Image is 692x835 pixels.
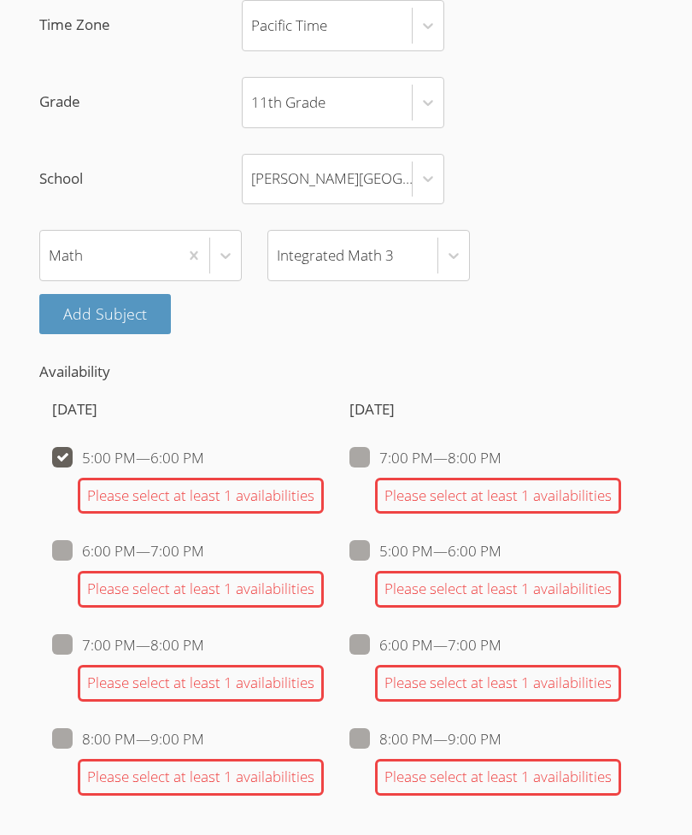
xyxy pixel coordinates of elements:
button: Add Subject [39,294,171,334]
div: 11th Grade [251,90,325,115]
label: 8:00 PM — 9:00 PM [349,728,501,750]
label: 5:00 PM — 6:00 PM [52,447,204,469]
span: Time Zone [39,13,242,38]
label: 8:00 PM — 9:00 PM [52,728,204,750]
span: School [39,167,242,191]
label: 5:00 PM — 6:00 PM [349,540,501,562]
label: 7:00 PM — 8:00 PM [349,447,501,469]
div: Math [49,244,83,268]
div: [PERSON_NAME][GEOGRAPHIC_DATA] [251,167,413,191]
div: Integrated Math 3 [277,244,394,268]
h4: [DATE] [52,398,324,420]
span: Availability [39,362,110,381]
label: 6:00 PM — 7:00 PM [52,540,204,562]
div: Please select at least 1 availabilities [78,759,324,796]
div: Please select at least 1 availabilities [375,665,621,702]
div: Please select at least 1 availabilities [375,759,621,796]
div: Please select at least 1 availabilities [375,478,621,515]
label: 6:00 PM — 7:00 PM [349,634,501,656]
label: 7:00 PM — 8:00 PM [52,634,204,656]
h4: [DATE] [349,398,621,420]
div: Please select at least 1 availabilities [78,478,324,515]
div: Please select at least 1 availabilities [375,571,621,608]
span: Grade [39,90,242,115]
div: Please select at least 1 availabilities [78,665,324,702]
div: Please select at least 1 availabilities [78,571,324,608]
div: Pacific Time [251,13,327,38]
